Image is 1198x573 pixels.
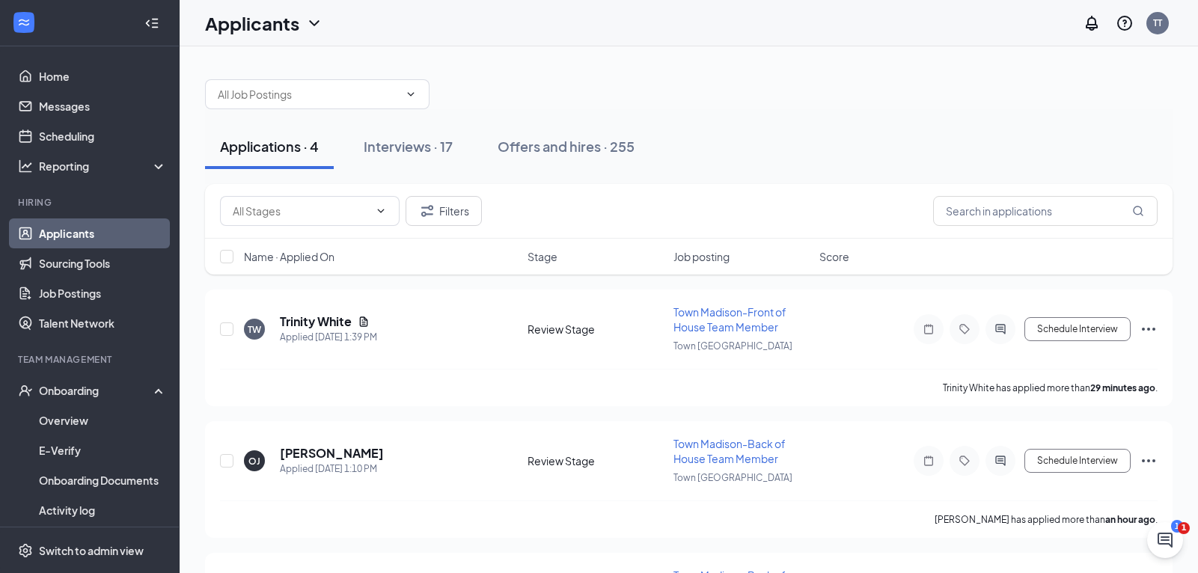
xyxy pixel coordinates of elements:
div: Onboarding [39,383,154,398]
svg: UserCheck [18,383,33,398]
a: Scheduling [39,121,167,151]
svg: WorkstreamLogo [16,15,31,30]
span: Score [819,249,849,264]
input: All Stages [233,203,369,219]
div: Switch to admin view [39,543,144,558]
svg: QuestionInfo [1116,14,1134,32]
svg: Ellipses [1140,320,1158,338]
h5: [PERSON_NAME] [280,445,384,462]
span: Town [GEOGRAPHIC_DATA] [673,472,792,483]
div: TW [248,323,261,336]
a: Team [39,525,167,555]
div: Team Management [18,353,164,366]
svg: Collapse [144,16,159,31]
svg: Filter [418,202,436,220]
svg: Analysis [18,159,33,174]
svg: Note [920,455,938,467]
span: Job posting [673,249,730,264]
div: Applied [DATE] 1:10 PM [280,462,384,477]
div: Review Stage [528,322,664,337]
a: Home [39,61,167,91]
div: Review Stage [528,453,664,468]
p: [PERSON_NAME] has applied more than . [935,513,1158,526]
a: Overview [39,405,167,435]
div: Reporting [39,159,168,174]
iframe: Intercom live chat [1147,522,1183,558]
button: Filter Filters [406,196,482,226]
button: Schedule Interview [1024,317,1131,341]
div: OJ [248,455,260,468]
input: Search in applications [933,196,1158,226]
span: Stage [528,249,557,264]
svg: Settings [18,543,33,558]
svg: Ellipses [1140,452,1158,470]
b: an hour ago [1105,514,1155,525]
div: Hiring [18,196,164,209]
h1: Applicants [205,10,299,36]
a: Activity log [39,495,167,525]
input: All Job Postings [218,86,399,102]
a: Sourcing Tools [39,248,167,278]
svg: Notifications [1083,14,1101,32]
div: 1 [1171,520,1183,533]
svg: Document [358,316,370,328]
svg: Tag [956,323,974,335]
span: Name · Applied On [244,249,334,264]
a: E-Verify [39,435,167,465]
b: 29 minutes ago [1090,382,1155,393]
svg: ActiveChat [991,323,1009,335]
div: Interviews · 17 [364,137,453,156]
span: Town [GEOGRAPHIC_DATA] [673,340,792,352]
span: Town Madison-Back of House Team Member [673,437,786,465]
div: Offers and hires · 255 [498,137,635,156]
svg: MagnifyingGlass [1132,205,1144,217]
a: Messages [39,91,167,121]
svg: ActiveChat [991,455,1009,467]
svg: ChevronDown [405,88,417,100]
a: Onboarding Documents [39,465,167,495]
div: Applications · 4 [220,137,319,156]
button: Schedule Interview [1024,449,1131,473]
span: Town Madison-Front of House Team Member [673,305,786,334]
a: Job Postings [39,278,167,308]
svg: Note [920,323,938,335]
div: Applied [DATE] 1:39 PM [280,330,377,345]
span: 1 [1178,522,1190,534]
a: Talent Network [39,308,167,338]
svg: Tag [956,455,974,467]
div: TT [1153,16,1162,29]
h5: Trinity White [280,313,352,330]
p: Trinity White has applied more than . [943,382,1158,394]
svg: ChevronDown [305,14,323,32]
svg: ChevronDown [375,205,387,217]
a: Applicants [39,218,167,248]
